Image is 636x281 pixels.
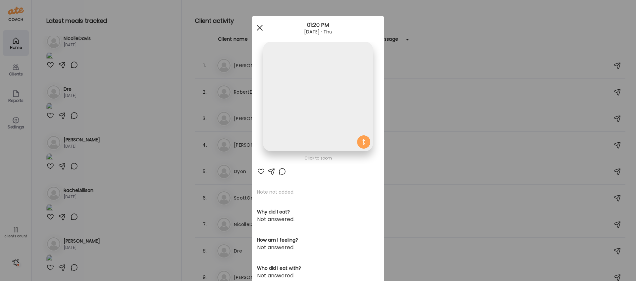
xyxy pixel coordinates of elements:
[252,29,384,34] div: [DATE] · Thu
[257,237,379,244] h3: How am I feeling?
[263,42,373,151] img: images%2FZXAj9QGBozXXlRXpWqu7zSXWmp23%2FmD5x7lbZ9sghrTjsTEuP%2FLW7nLyjnJBo83VC559Gm_1080
[257,265,379,272] h3: Who did I eat with?
[257,154,379,162] div: Click to zoom
[257,272,379,280] div: Not answered.
[252,21,384,29] div: 01:20 PM
[257,189,379,195] p: Note not added.
[257,209,379,215] h3: Why did I eat?
[257,215,379,223] div: Not answered.
[257,244,379,252] div: Not answered.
